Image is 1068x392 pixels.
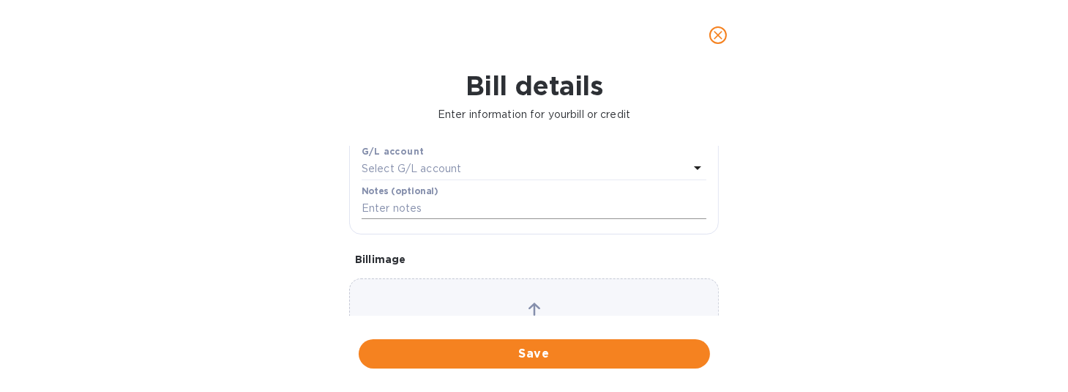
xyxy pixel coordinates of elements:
button: Save [359,339,710,369]
span: Save [370,345,698,363]
label: Notes (optional) [362,187,438,196]
h1: Bill details [12,70,1056,101]
p: Bill image [355,252,713,267]
b: G/L account [362,146,424,157]
p: Enter information for your bill or credit [12,107,1056,122]
p: Select G/L account [362,161,461,177]
input: Enter notes [362,198,706,220]
button: close [701,18,736,53]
